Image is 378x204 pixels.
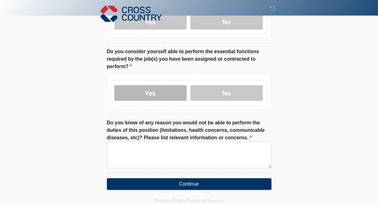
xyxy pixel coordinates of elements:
a: Terms of Service [187,198,224,204]
img: Cross Country Logo [101,5,162,23]
label: Yes [114,85,187,101]
a: | [185,198,187,204]
button: Continue [107,178,271,190]
label: Do you know of any reason you would not be able to perform the duties of this position (limitatio... [107,119,271,141]
label: Do you consider yourself able to perform the essential functions required by the job(s) you have ... [107,48,271,70]
label: No [190,85,263,101]
a: Privacy Policy [154,198,185,204]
